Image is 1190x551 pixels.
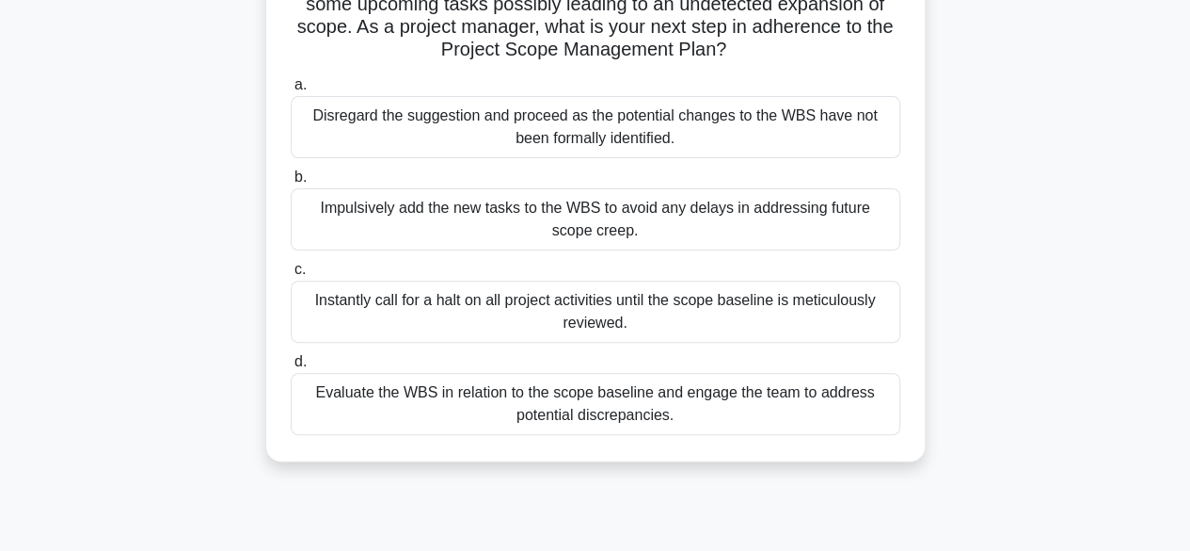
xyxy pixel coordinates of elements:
[294,76,307,92] span: a.
[291,188,900,251] div: Impulsively add the new tasks to the WBS to avoid any delays in addressing future scope creep.
[294,261,306,277] span: c.
[291,96,900,158] div: Disregard the suggestion and proceed as the potential changes to the WBS have not been formally i...
[291,281,900,343] div: Instantly call for a halt on all project activities until the scope baseline is meticulously revi...
[294,169,307,185] span: b.
[294,353,307,369] span: d.
[291,373,900,435] div: Evaluate the WBS in relation to the scope baseline and engage the team to address potential discr...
